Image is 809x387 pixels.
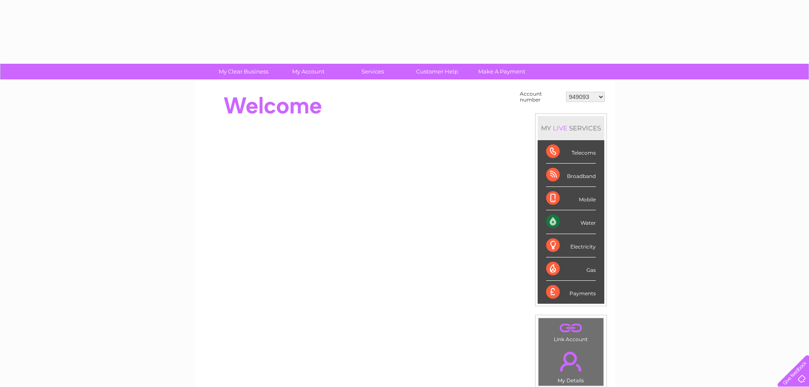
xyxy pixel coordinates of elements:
a: Customer Help [402,64,472,79]
td: Link Account [538,318,604,345]
a: My Account [273,64,343,79]
div: Gas [546,257,596,281]
div: Mobile [546,187,596,210]
a: Make A Payment [467,64,537,79]
div: MY SERVICES [538,116,604,140]
td: Account number [518,89,564,105]
div: Payments [546,281,596,304]
div: Telecoms [546,140,596,164]
a: My Clear Business [209,64,279,79]
a: . [541,347,601,376]
a: . [541,320,601,335]
div: Broadband [546,164,596,187]
div: Water [546,210,596,234]
div: Electricity [546,234,596,257]
div: LIVE [551,124,569,132]
a: Services [338,64,408,79]
td: My Details [538,345,604,386]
